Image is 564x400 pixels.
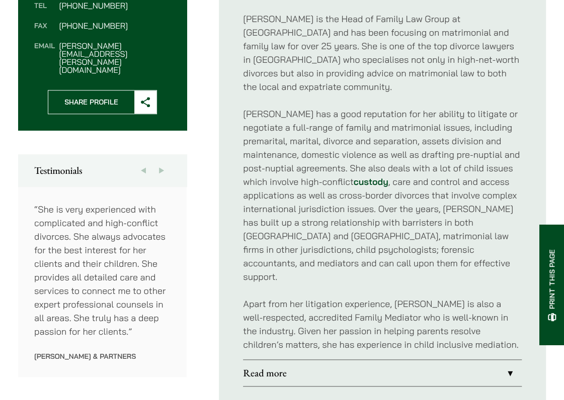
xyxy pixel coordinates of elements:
p: [PERSON_NAME] has a good reputation for her ability to litigate or negotiate a full-range of fami... [243,107,522,283]
p: [PERSON_NAME] & Partners [34,352,171,361]
dt: Tel [34,2,55,22]
a: custody [354,176,388,187]
dd: [PHONE_NUMBER] [59,22,171,30]
button: Previous [134,154,152,186]
button: Share Profile [48,90,157,114]
dd: [PERSON_NAME][EMAIL_ADDRESS][PERSON_NAME][DOMAIN_NAME] [59,42,171,74]
p: Apart from her litigation experience, [PERSON_NAME] is also a well-respected, accredited Family M... [243,297,522,351]
a: Read more [243,360,522,386]
p: “She is very experienced with complicated and high-conflict divorces. She always advocates for th... [34,203,171,338]
h2: Testimonials [34,164,171,176]
dt: Email [34,42,55,74]
div: Profile [243,4,522,359]
dt: Fax [34,22,55,42]
button: Next [152,154,171,186]
dd: [PHONE_NUMBER] [59,2,171,10]
span: Share Profile [48,90,134,114]
p: [PERSON_NAME] is the Head of Family Law Group at [GEOGRAPHIC_DATA] and has been focusing on matri... [243,12,522,93]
